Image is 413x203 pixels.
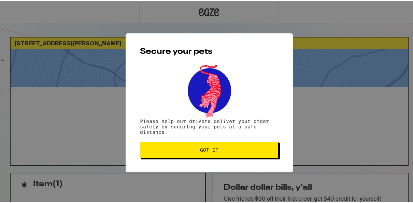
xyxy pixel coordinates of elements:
[140,117,279,134] p: Please help our drivers deliver your order safely by securing your pets at a safe distance.
[200,146,218,151] span: Got it
[181,61,237,117] img: pets
[4,5,49,10] span: Hi. Need any help?
[140,140,279,157] button: Got it
[140,46,279,54] h2: Secure your pets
